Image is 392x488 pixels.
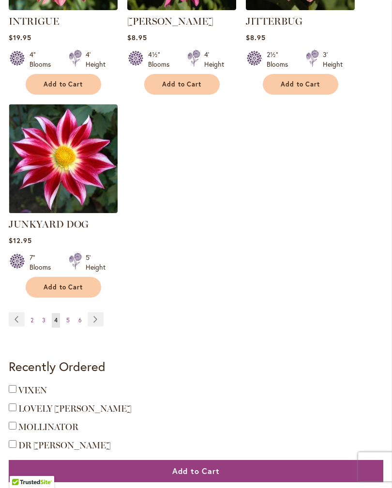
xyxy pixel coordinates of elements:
[9,3,118,12] a: INTRIGUE
[246,15,302,27] a: JITTERBUG
[42,316,45,324] span: 3
[9,460,383,482] button: Add to Cart
[267,50,294,69] div: 2½" Blooms
[148,50,176,69] div: 4½" Blooms
[64,313,72,328] a: 5
[281,80,320,88] span: Add to Cart
[76,313,84,328] a: 6
[162,80,202,88] span: Add to Cart
[204,50,224,69] div: 4' Height
[9,15,59,27] a: INTRIGUE
[7,454,34,481] iframe: Launch Accessibility Center
[30,50,57,69] div: 4" Blooms
[18,385,47,396] a: VIXEN
[26,277,101,298] button: Add to Cart
[127,33,147,42] span: $8.95
[9,33,31,42] span: $19.95
[127,3,236,12] a: JENNA
[127,15,213,27] a: [PERSON_NAME]
[9,218,89,230] a: JUNKYARD DOG
[18,422,78,432] a: MOLLINATOR
[263,74,338,95] button: Add to Cart
[44,283,83,291] span: Add to Cart
[323,50,343,69] div: 3' Height
[26,74,101,95] button: Add to Cart
[18,440,111,451] a: DR [PERSON_NAME]
[246,3,355,12] a: JITTERBUG
[86,253,106,272] div: 5' Height
[30,316,33,324] span: 2
[9,206,118,215] a: JUNKYARD DOG
[78,316,82,324] span: 6
[9,104,118,213] img: JUNKYARD DOG
[40,313,48,328] a: 3
[246,33,266,42] span: $8.95
[9,358,106,374] strong: Recently Ordered
[44,80,83,88] span: Add to Cart
[28,313,36,328] a: 2
[54,316,58,324] span: 4
[86,50,106,69] div: 4' Height
[9,236,32,245] span: $12.95
[18,403,132,414] a: LOVELY [PERSON_NAME]
[172,466,220,476] span: Add to Cart
[144,74,220,95] button: Add to Cart
[66,316,70,324] span: 5
[30,253,57,272] div: 7" Blooms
